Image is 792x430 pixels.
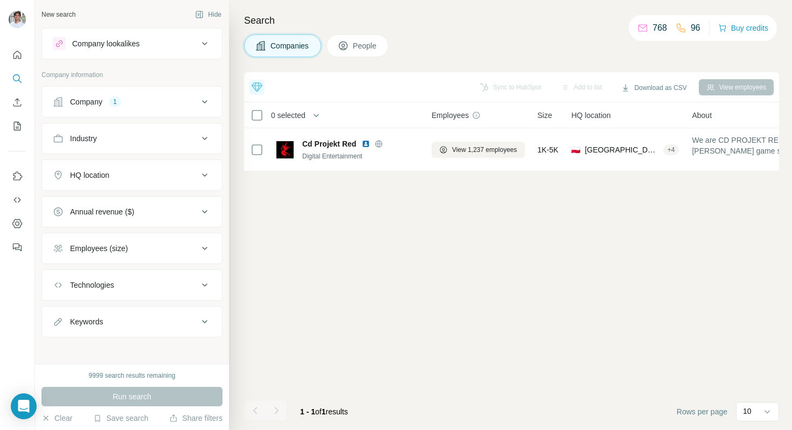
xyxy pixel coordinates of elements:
[187,6,229,23] button: Hide
[652,22,667,34] p: 768
[315,407,322,416] span: of
[663,145,679,155] div: + 4
[42,309,222,335] button: Keywords
[691,22,700,34] p: 96
[9,190,26,210] button: Use Surfe API
[169,413,223,424] button: Share filters
[42,126,222,151] button: Industry
[302,151,419,161] div: Digital Entertainment
[41,70,223,80] p: Company information
[692,110,712,121] span: About
[70,96,102,107] div: Company
[677,406,727,417] span: Rows per page
[571,144,580,155] span: 🇵🇱
[432,142,525,158] button: View 1,237 employees
[432,110,469,121] span: Employees
[244,13,779,28] h4: Search
[9,11,26,28] img: Avatar
[9,116,26,136] button: My lists
[353,40,378,51] span: People
[42,31,222,57] button: Company lookalikes
[322,407,326,416] span: 1
[42,272,222,298] button: Technologies
[70,280,114,290] div: Technologies
[538,110,552,121] span: Size
[42,235,222,261] button: Employees (size)
[70,316,103,327] div: Keywords
[11,393,37,419] div: Open Intercom Messenger
[538,144,559,155] span: 1K-5K
[93,413,148,424] button: Save search
[41,10,75,19] div: New search
[718,20,768,36] button: Buy credits
[276,141,294,158] img: Logo of Cd Projekt Red
[42,89,222,115] button: Company1
[9,214,26,233] button: Dashboard
[362,140,370,148] img: LinkedIn logo
[585,144,658,155] span: [GEOGRAPHIC_DATA], [GEOGRAPHIC_DATA]
[70,133,97,144] div: Industry
[9,238,26,257] button: Feedback
[743,406,752,417] p: 10
[300,407,315,416] span: 1 - 1
[452,145,517,155] span: View 1,237 employees
[614,80,694,96] button: Download as CSV
[89,371,176,380] div: 9999 search results remaining
[9,45,26,65] button: Quick start
[42,162,222,188] button: HQ location
[70,170,109,181] div: HQ location
[42,199,222,225] button: Annual revenue ($)
[9,93,26,112] button: Enrich CSV
[302,138,356,149] span: Cd Projekt Red
[9,167,26,186] button: Use Surfe on LinkedIn
[109,97,121,107] div: 1
[70,206,134,217] div: Annual revenue ($)
[70,243,128,254] div: Employees (size)
[300,407,348,416] span: results
[72,38,140,49] div: Company lookalikes
[270,40,310,51] span: Companies
[571,110,610,121] span: HQ location
[271,110,305,121] span: 0 selected
[41,413,72,424] button: Clear
[9,69,26,88] button: Search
